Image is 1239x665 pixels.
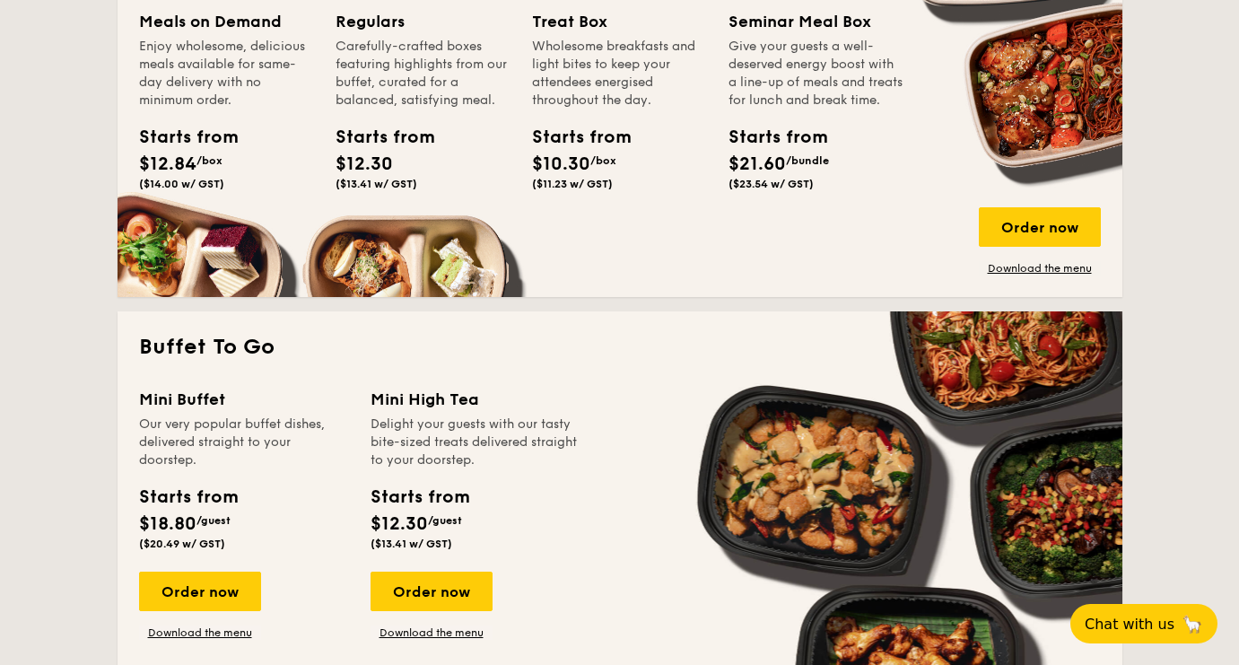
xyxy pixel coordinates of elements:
[139,124,220,151] div: Starts from
[371,572,493,611] div: Order now
[1070,604,1217,643] button: Chat with us🦙
[139,333,1101,362] h2: Buffet To Go
[1182,614,1203,634] span: 🦙
[139,9,314,34] div: Meals on Demand
[139,572,261,611] div: Order now
[532,38,707,109] div: Wholesome breakfasts and light bites to keep your attendees energised throughout the day.
[336,124,416,151] div: Starts from
[371,387,580,412] div: Mini High Tea
[139,626,261,640] a: Download the menu
[139,484,237,511] div: Starts from
[729,178,814,190] span: ($23.54 w/ GST)
[139,416,349,469] div: Our very popular buffet dishes, delivered straight to your doorstep.
[336,153,393,175] span: $12.30
[1085,616,1174,633] span: Chat with us
[979,261,1101,276] a: Download the menu
[729,38,903,109] div: Give your guests a well-deserved energy boost with a line-up of meals and treats for lunch and br...
[532,178,613,190] span: ($11.23 w/ GST)
[371,484,468,511] div: Starts from
[729,9,903,34] div: Seminar Meal Box
[532,153,590,175] span: $10.30
[196,514,231,527] span: /guest
[139,178,224,190] span: ($14.00 w/ GST)
[336,9,510,34] div: Regulars
[729,153,786,175] span: $21.60
[979,207,1101,247] div: Order now
[371,626,493,640] a: Download the menu
[139,513,196,535] span: $18.80
[336,178,417,190] span: ($13.41 w/ GST)
[729,124,809,151] div: Starts from
[428,514,462,527] span: /guest
[336,38,510,109] div: Carefully-crafted boxes featuring highlights from our buffet, curated for a balanced, satisfying ...
[139,153,196,175] span: $12.84
[371,538,452,550] span: ($13.41 w/ GST)
[532,124,613,151] div: Starts from
[139,38,314,109] div: Enjoy wholesome, delicious meals available for same-day delivery with no minimum order.
[371,513,428,535] span: $12.30
[532,9,707,34] div: Treat Box
[371,416,580,469] div: Delight your guests with our tasty bite-sized treats delivered straight to your doorstep.
[590,154,616,167] span: /box
[196,154,222,167] span: /box
[786,154,829,167] span: /bundle
[139,538,225,550] span: ($20.49 w/ GST)
[139,387,349,412] div: Mini Buffet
